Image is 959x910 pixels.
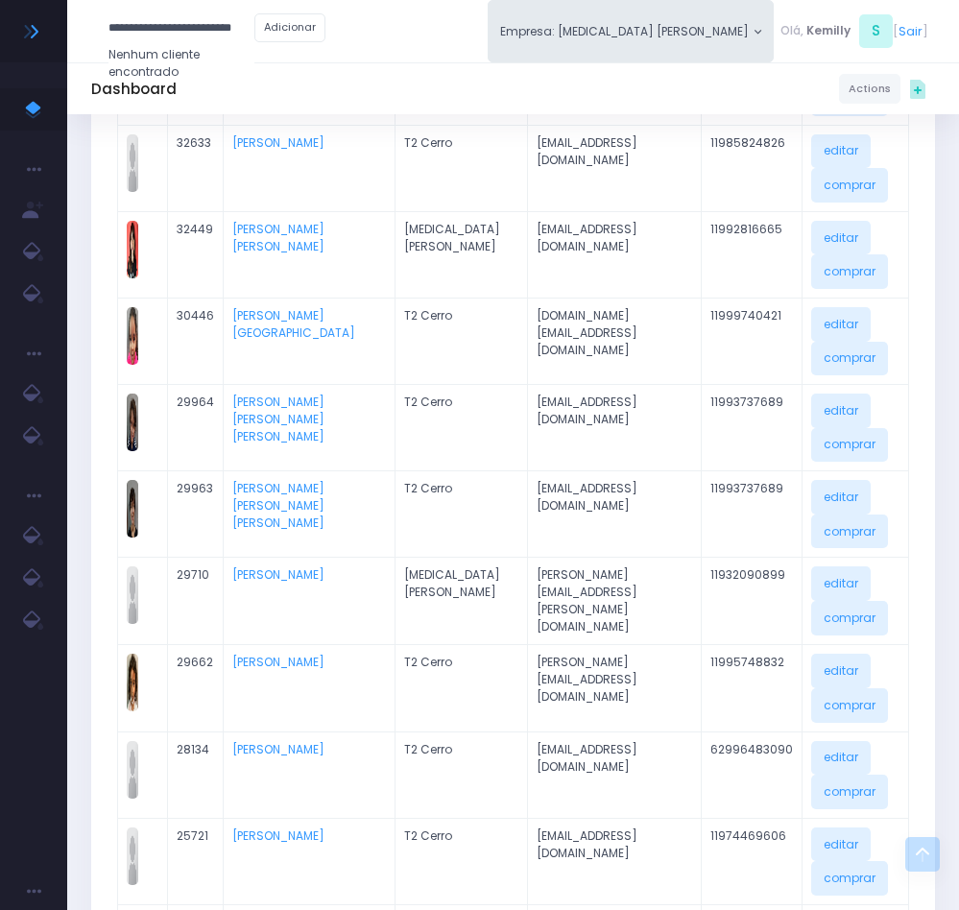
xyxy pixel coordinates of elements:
[701,558,802,645] td: 11932090899
[396,558,528,645] td: [MEDICAL_DATA] [PERSON_NAME]
[232,827,324,844] a: [PERSON_NAME]
[701,731,802,818] td: 62996483090
[396,211,528,298] td: [MEDICAL_DATA] [PERSON_NAME]
[232,307,355,341] a: [PERSON_NAME] [GEOGRAPHIC_DATA]
[811,168,888,203] a: comprar
[167,385,223,471] td: 29964
[899,22,923,40] a: Sair
[780,22,803,39] span: Olá,
[528,558,701,645] td: [PERSON_NAME][EMAIL_ADDRESS][PERSON_NAME][DOMAIN_NAME]
[232,741,324,757] a: [PERSON_NAME]
[701,471,802,558] td: 11993737689
[167,558,223,645] td: 29710
[859,14,893,48] span: S
[167,211,223,298] td: 32449
[528,645,701,731] td: [PERSON_NAME][EMAIL_ADDRESS][DOMAIN_NAME]
[167,471,223,558] td: 29963
[528,298,701,384] td: [DOMAIN_NAME][EMAIL_ADDRESS][DOMAIN_NAME]
[232,134,324,151] a: [PERSON_NAME]
[167,125,223,211] td: 32633
[811,307,871,342] a: editar
[811,254,888,289] a: comprar
[528,731,701,818] td: [EMAIL_ADDRESS][DOMAIN_NAME]
[811,428,888,463] a: comprar
[167,645,223,731] td: 29662
[232,566,324,583] a: [PERSON_NAME]
[396,818,528,904] td: T2 Cerro
[774,12,935,51] div: [ ]
[701,818,802,904] td: 11974469606
[811,515,888,549] a: comprar
[232,394,324,444] a: [PERSON_NAME] [PERSON_NAME] [PERSON_NAME]
[811,861,888,896] a: comprar
[811,688,888,723] a: comprar
[528,125,701,211] td: [EMAIL_ADDRESS][DOMAIN_NAME]
[811,394,871,428] a: editar
[811,134,871,169] a: editar
[701,125,802,211] td: 11985824826
[811,827,871,862] a: editar
[232,221,324,254] a: [PERSON_NAME] [PERSON_NAME]
[811,741,871,776] a: editar
[396,298,528,384] td: T2 Cerro
[396,645,528,731] td: T2 Cerro
[806,22,851,39] span: Kemilly
[91,81,177,98] h5: Dashboard
[108,46,254,81] div: Nenhum cliente encontrado
[528,385,701,471] td: [EMAIL_ADDRESS][DOMAIN_NAME]
[701,298,802,384] td: 11999740421
[528,818,701,904] td: [EMAIL_ADDRESS][DOMAIN_NAME]
[167,298,223,384] td: 30446
[811,566,871,601] a: editar
[701,385,802,471] td: 11993737689
[839,74,900,103] a: Actions
[811,342,888,376] a: comprar
[811,775,888,809] a: comprar
[701,211,802,298] td: 11992816665
[232,654,324,670] a: [PERSON_NAME]
[396,731,528,818] td: T2 Cerro
[396,471,528,558] td: T2 Cerro
[811,601,888,635] a: comprar
[396,125,528,211] td: T2 Cerro
[811,221,871,255] a: editar
[167,818,223,904] td: 25721
[811,654,871,688] a: editar
[396,385,528,471] td: T2 Cerro
[701,645,802,731] td: 11995748832
[167,731,223,818] td: 28134
[528,471,701,558] td: [EMAIL_ADDRESS][DOMAIN_NAME]
[528,211,701,298] td: [EMAIL_ADDRESS][DOMAIN_NAME]
[811,480,871,515] a: editar
[254,13,325,42] a: Adicionar
[232,480,324,531] a: [PERSON_NAME] [PERSON_NAME] [PERSON_NAME]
